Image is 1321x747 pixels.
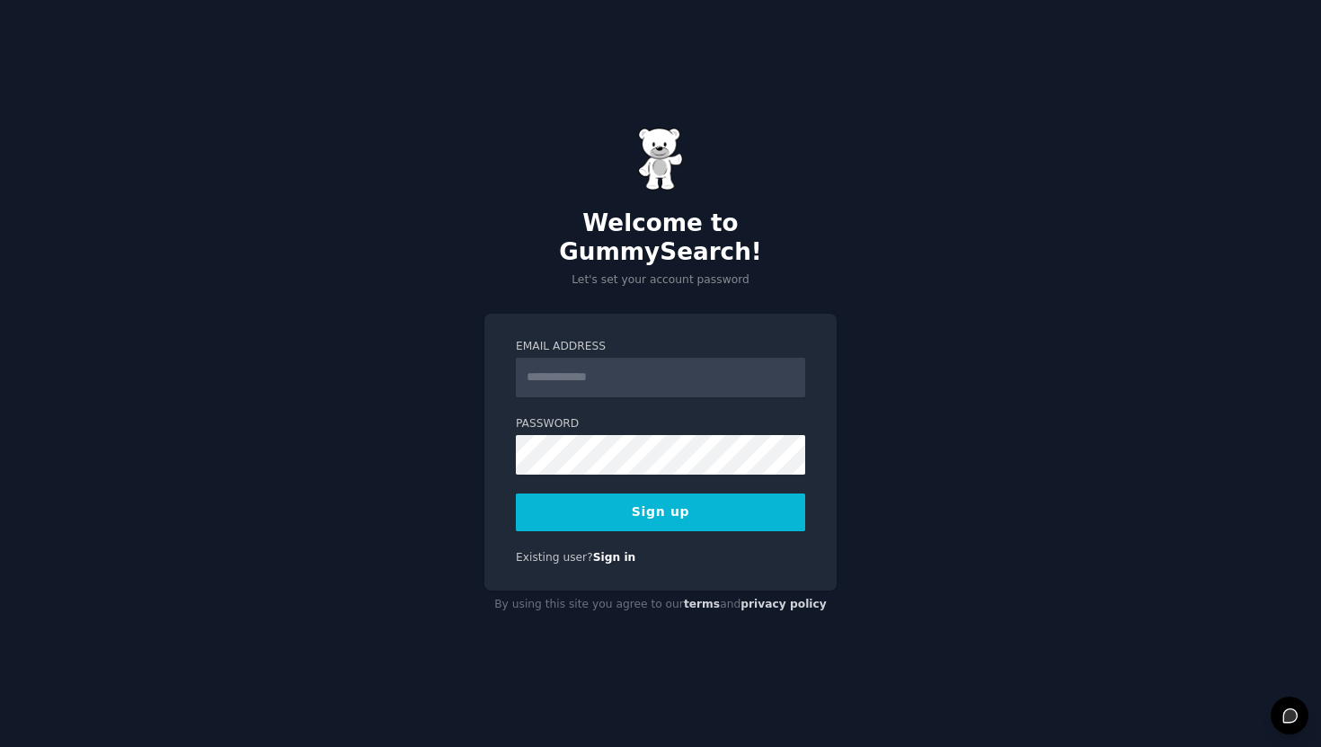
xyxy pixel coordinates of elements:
h2: Welcome to GummySearch! [484,209,837,266]
div: By using this site you agree to our and [484,591,837,619]
button: Sign up [516,494,805,531]
a: privacy policy [740,598,827,610]
a: Sign in [593,551,636,564]
label: Email Address [516,339,805,355]
span: Existing user? [516,551,593,564]
label: Password [516,416,805,432]
a: terms [684,598,720,610]
img: Gummy Bear [638,128,683,191]
p: Let's set your account password [484,272,837,289]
